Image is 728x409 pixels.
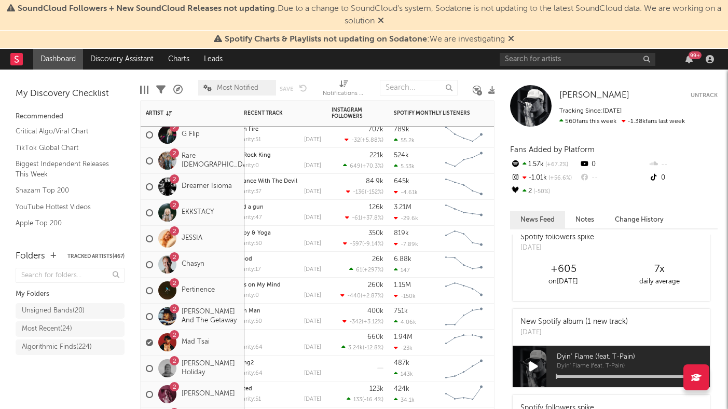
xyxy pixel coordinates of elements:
div: Therapy & Yoga [228,230,321,236]
button: News Feed [510,211,565,228]
span: -440 [347,293,361,299]
div: [DATE] [304,241,321,247]
a: [PERSON_NAME] Holiday [182,360,239,377]
div: [DATE] [304,163,321,169]
div: My Discovery Checklist [16,88,125,100]
div: 1.15M [394,282,411,289]
span: +37.8 % [362,215,382,221]
div: Most Recent ( 24 ) [22,323,72,335]
span: -136 [353,189,365,195]
span: Dyin' Flame (feat. T-Pain) [557,363,710,370]
div: Instagram Followers [332,107,368,119]
div: Most Recent Track [228,110,306,116]
span: Dismiss [508,35,514,44]
div: -150k [394,293,416,299]
a: G Flip [182,130,200,139]
span: 560 fans this week [559,118,616,125]
div: 147 [394,267,410,274]
div: Dancing2 [228,360,321,366]
div: popularity: 50 [228,241,262,247]
div: 5.53k [394,163,415,170]
div: if i had a gun [228,204,321,210]
div: 1.94M [394,334,413,340]
button: Change History [605,211,674,228]
div: Folders [16,250,45,263]
div: Edit Columns [140,75,148,105]
button: Tracked Artists(467) [67,254,125,259]
div: Spotify followers spike [520,232,594,243]
div: [DATE] [304,215,321,221]
a: Chasyn [182,260,204,269]
div: popularity: 64 [228,345,263,350]
div: A&R Pipeline [173,75,183,105]
span: +70.3 % [362,163,382,169]
div: -- [649,158,718,171]
svg: Chart title [441,200,487,226]
span: 61 [356,267,362,273]
div: Punk Rock King [228,153,321,158]
svg: Chart title [441,174,487,200]
div: 260k [368,282,383,289]
span: Dyin' Flame (feat. T-Pain) [557,351,710,363]
div: [DATE] [304,319,321,324]
span: +3.12 % [363,319,382,325]
input: Search... [380,80,458,96]
div: [DATE] [520,328,628,338]
a: EKKSTACY [182,208,214,217]
span: Dismiss [378,17,384,25]
input: Search for folders... [16,268,125,283]
a: Therapy & Yoga [228,230,271,236]
span: +2.87 % [362,293,382,299]
div: ( ) [347,396,383,403]
div: [DATE] [304,189,321,195]
a: JESSIA [182,234,202,243]
a: [PERSON_NAME] [559,90,629,101]
div: 645k [394,178,409,185]
a: TikTok Global Chart [16,142,114,154]
div: 751k [394,308,408,315]
div: +605 [515,263,611,276]
div: popularity: 47 [228,215,262,221]
div: 34.1k [394,397,415,403]
div: 707k [368,126,383,133]
span: -1.38k fans last week [559,118,685,125]
div: 789k [394,126,409,133]
a: Punk Rock King [228,153,271,158]
button: Untrack [691,90,718,101]
button: Save [280,86,293,92]
span: Fans Added by Platform [510,146,595,154]
div: 524k [394,152,409,159]
a: Dreamer Isioma [182,182,232,191]
div: ( ) [349,266,383,273]
div: 3.21M [394,204,411,211]
span: -597 [350,241,362,247]
div: [DATE] [304,371,321,376]
div: New Spotify album (1 new track) [520,317,628,328]
div: 26k [372,256,383,263]
div: Unsigned Bands ( 20 ) [22,305,85,317]
a: Apple Top 200 [16,217,114,229]
div: Notifications (Artist) [323,75,364,105]
div: ( ) [346,188,383,195]
svg: Chart title [441,148,487,174]
div: 126k [369,204,383,211]
div: Bed on Fire [228,127,321,132]
div: 819k [394,230,409,237]
svg: Chart title [441,226,487,252]
div: Notifications (Artist) [323,88,364,100]
span: 133 [353,397,362,403]
div: popularity: 17 [228,267,261,272]
input: Search for artists [500,53,655,66]
div: popularity: 37 [228,189,262,195]
div: 660k [367,334,383,340]
span: [PERSON_NAME] [559,91,629,100]
div: popularity: 64 [228,371,263,376]
span: -12.8 % [364,345,382,351]
svg: Chart title [441,304,487,330]
a: Algorithmic Finds(224) [16,339,125,355]
span: SoundCloud Followers + New SoundCloud Releases not updating [18,5,275,13]
span: : We are investigating [225,35,505,44]
a: Critical Algo/Viral Chart [16,126,114,137]
a: Leads [197,49,230,70]
div: ( ) [345,214,383,221]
